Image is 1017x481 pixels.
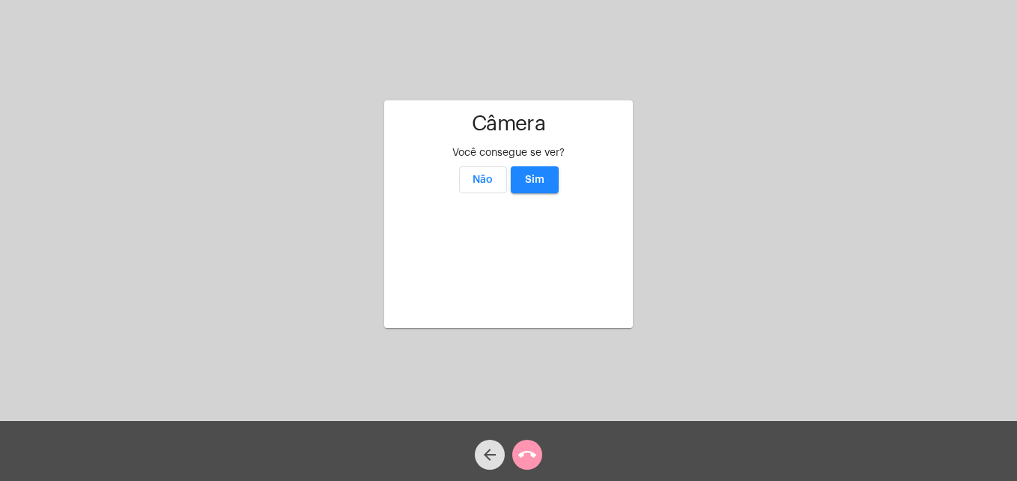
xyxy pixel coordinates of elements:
button: Sim [511,166,559,193]
button: Não [459,166,507,193]
span: Sim [525,175,544,185]
h1: Câmera [396,112,621,136]
span: Não [473,175,493,185]
mat-icon: call_end [518,446,536,464]
mat-icon: arrow_back [481,446,499,464]
span: Você consegue se ver? [452,148,565,158]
